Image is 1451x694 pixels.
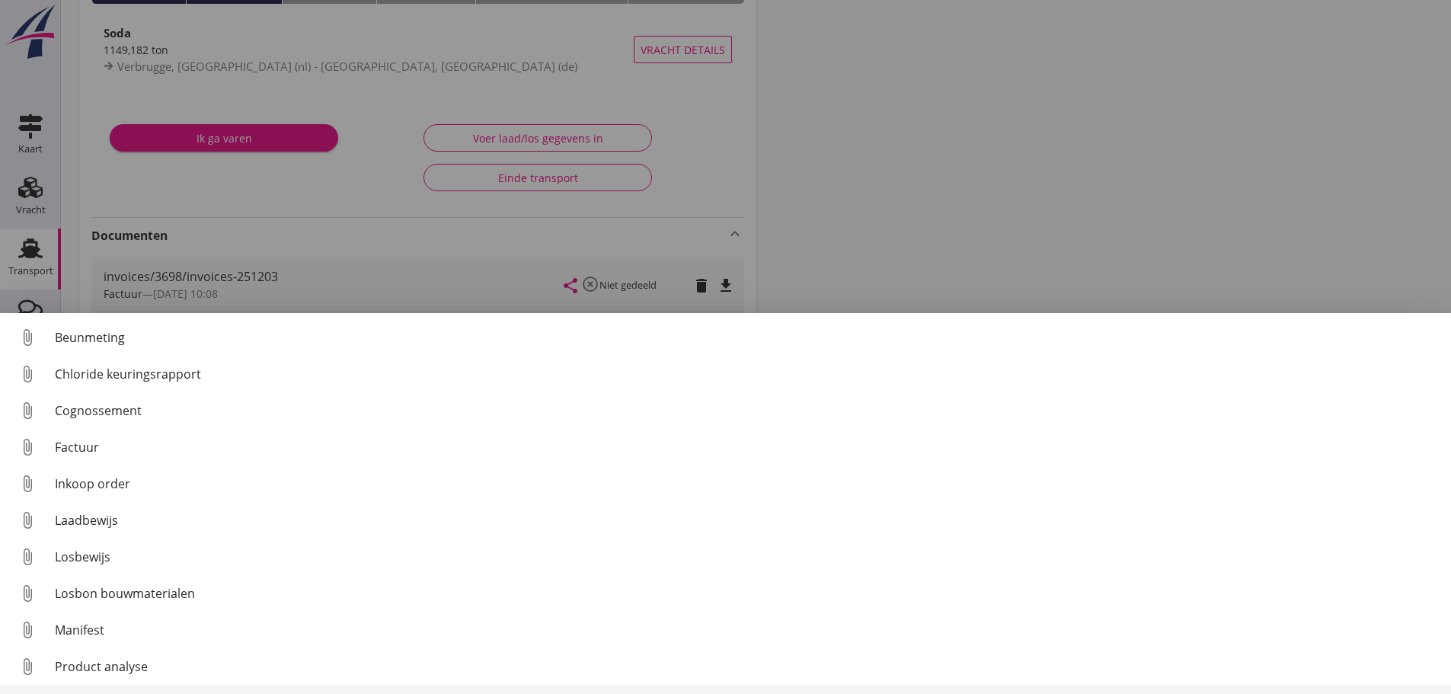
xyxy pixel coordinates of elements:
[55,475,1439,493] div: Inkoop order
[55,548,1439,566] div: Losbewijs
[15,362,40,386] i: attach_file
[15,581,40,606] i: attach_file
[55,657,1439,676] div: Product analyse
[55,584,1439,603] div: Losbon bouwmaterialen
[15,545,40,569] i: attach_file
[15,325,40,350] i: attach_file
[15,435,40,459] i: attach_file
[55,365,1439,383] div: Chloride keuringsrapport
[55,621,1439,639] div: Manifest
[15,654,40,679] i: attach_file
[15,618,40,642] i: attach_file
[15,508,40,532] i: attach_file
[55,511,1439,529] div: Laadbewijs
[55,438,1439,456] div: Factuur
[55,328,1439,347] div: Beunmeting
[55,401,1439,420] div: Cognossement
[15,472,40,496] i: attach_file
[15,398,40,423] i: attach_file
